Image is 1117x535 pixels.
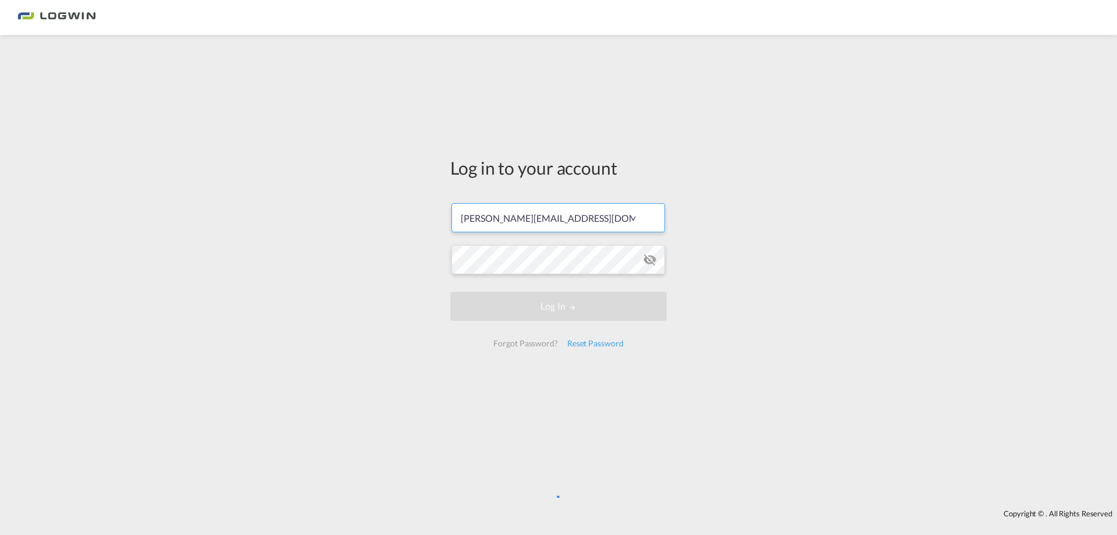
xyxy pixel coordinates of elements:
div: Reset Password [563,333,628,354]
input: Enter email/phone number [451,203,665,232]
md-icon: icon-eye-off [643,253,657,267]
div: Log in to your account [450,155,667,180]
div: Forgot Password? [489,333,562,354]
button: LOGIN [450,292,667,321]
img: bc73a0e0d8c111efacd525e4c8ad7d32.png [17,5,96,31]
